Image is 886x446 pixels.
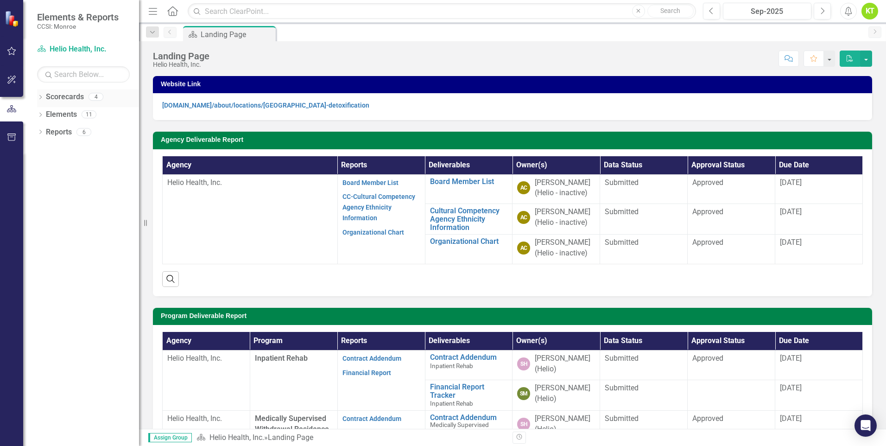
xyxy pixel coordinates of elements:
a: Contract Addendum [430,353,508,362]
a: Organizational Chart [342,229,404,236]
div: [PERSON_NAME] (Helio) [535,383,595,404]
a: Elements [46,109,77,120]
td: Double-Click to Edit Right Click for Context Menu [425,380,513,410]
div: AC [517,211,530,224]
div: » [196,433,506,443]
div: Landing Page [153,51,209,61]
td: Double-Click to Edit Right Click for Context Menu [425,410,513,440]
a: Financial Report [342,369,391,376]
input: Search ClearPoint... [188,3,696,19]
span: Elements & Reports [37,12,119,23]
div: Landing Page [201,29,273,40]
div: SM [517,387,530,400]
a: Board Member List [430,178,508,186]
small: CCSI: Monroe [37,23,119,30]
span: [DATE] [780,178,802,187]
span: Medically Supervised Withdrawal Residence [430,421,491,435]
span: Approved [692,354,723,363]
span: Submitted [605,354,639,363]
div: 6 [76,128,91,136]
p: Helio Health, Inc. [167,353,245,364]
div: 4 [89,93,103,101]
td: Double-Click to Edit Right Click for Context Menu [425,235,513,264]
span: [DATE] [780,414,802,423]
span: Submitted [605,414,639,423]
div: Landing Page [268,433,313,442]
div: SH [517,357,530,370]
a: Organizational Chart [430,237,508,246]
div: AC [517,242,530,255]
span: Medically Supervised Withdrawal Residence [255,414,329,433]
button: Sep-2025 [723,3,811,19]
a: Board Member List [342,179,399,186]
span: Inpatient Rehab [255,354,308,363]
td: Double-Click to Edit [688,174,775,204]
span: Assign Group [148,433,192,442]
span: Approved [692,207,723,216]
span: [DATE] [780,354,802,363]
div: 11 [82,111,96,119]
span: Approved [692,178,723,187]
span: Submitted [605,383,639,392]
span: Submitted [605,207,639,216]
span: Inpatient Rehab [430,400,473,407]
a: Contract Addendum [342,415,401,422]
div: [PERSON_NAME] (Helio) [535,353,595,375]
span: Search [660,7,680,14]
a: Contract Addendum [430,414,508,422]
a: Helio Health, Inc. [209,433,264,442]
span: Approved [692,238,723,247]
td: Double-Click to Edit [600,174,688,204]
span: [DATE] [780,238,802,247]
td: Double-Click to Edit [688,380,775,410]
a: [DOMAIN_NAME]/about/locations/[GEOGRAPHIC_DATA]-detoxification [162,102,369,109]
div: AC [517,181,530,194]
a: Financial Report Tracker [430,383,508,399]
td: Double-Click to Edit Right Click for Context Menu [425,350,513,380]
td: Double-Click to Edit Right Click for Context Menu [425,174,513,204]
p: Helio Health, Inc. [167,414,245,424]
a: Reports [46,127,72,138]
button: KT [861,3,878,19]
input: Search Below... [37,66,130,83]
button: Search [647,5,694,18]
div: Helio Health, Inc. [153,61,209,68]
h3: Website Link [161,81,867,88]
a: Scorecards [46,92,84,102]
div: Open Intercom Messenger [854,414,877,437]
td: Double-Click to Edit [600,350,688,380]
a: Cultural Competency Agency Ethnicity Information [430,207,508,231]
div: [PERSON_NAME] (Helio - inactive) [535,207,595,228]
a: Helio Health, Inc. [37,44,130,55]
td: Double-Click to Edit [600,235,688,264]
div: [PERSON_NAME] (Helio) [535,414,595,435]
span: Approved [692,414,723,423]
span: Submitted [605,238,639,247]
td: Double-Click to Edit [688,204,775,235]
td: Double-Click to Edit [600,380,688,410]
div: [PERSON_NAME] (Helio - inactive) [535,178,595,199]
span: Submitted [605,178,639,187]
a: CC-Cultural Competency Agency Ethnicity Information [342,193,415,222]
span: Inpatient Rehab [430,362,473,370]
div: SH [517,418,530,431]
p: Helio Health, Inc. [167,178,333,188]
div: [PERSON_NAME] (Helio - inactive) [535,237,595,259]
h3: Program Deliverable Report [161,312,867,319]
td: Double-Click to Edit [688,410,775,440]
td: Double-Click to Edit [600,204,688,235]
a: Contract Addendum [342,355,401,362]
span: [DATE] [780,383,802,392]
td: Double-Click to Edit Right Click for Context Menu [425,204,513,235]
td: Double-Click to Edit [688,350,775,380]
img: ClearPoint Strategy [5,10,21,26]
td: Double-Click to Edit [688,235,775,264]
span: [DATE] [780,207,802,216]
h3: Agency Deliverable Report [161,136,867,143]
td: Double-Click to Edit [600,410,688,440]
div: Sep-2025 [726,6,808,17]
